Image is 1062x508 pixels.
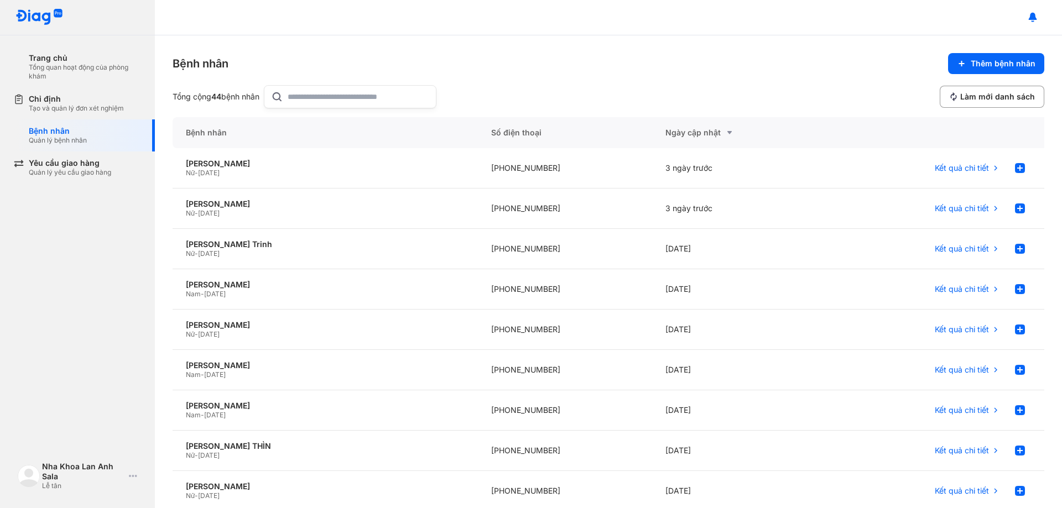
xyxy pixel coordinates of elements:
[478,148,652,188] div: [PHONE_NUMBER]
[186,411,201,419] span: Nam
[960,92,1035,102] span: Làm mới danh sách
[971,59,1035,69] span: Thêm bệnh nhân
[198,249,220,258] span: [DATE]
[652,229,826,269] div: [DATE]
[186,360,465,370] div: [PERSON_NAME]
[652,148,826,188] div: 3 ngày trước
[195,491,198,500] span: -
[652,310,826,350] div: [DATE]
[173,92,259,102] div: Tổng cộng bệnh nhân
[211,92,221,101] span: 44
[204,290,226,298] span: [DATE]
[198,491,220,500] span: [DATE]
[18,465,40,487] img: logo
[186,330,195,338] span: Nữ
[42,481,124,490] div: Lễ tân
[198,451,220,459] span: [DATE]
[478,117,652,148] div: Số điện thoại
[935,163,989,173] span: Kết quả chi tiết
[478,229,652,269] div: [PHONE_NUMBER]
[29,104,124,113] div: Tạo và quản lý đơn xét nghiệm
[186,491,195,500] span: Nữ
[478,350,652,390] div: [PHONE_NUMBER]
[478,269,652,310] div: [PHONE_NUMBER]
[29,63,142,81] div: Tổng quan hoạt động của phòng khám
[29,126,87,136] div: Bệnh nhân
[935,405,989,415] span: Kết quả chi tiết
[935,365,989,375] span: Kết quả chi tiết
[186,209,195,217] span: Nữ
[186,159,465,169] div: [PERSON_NAME]
[652,188,826,229] div: 3 ngày trước
[195,209,198,217] span: -
[935,203,989,213] span: Kết quả chi tiết
[935,446,989,455] span: Kết quả chi tiết
[195,249,198,258] span: -
[652,431,826,471] div: [DATE]
[186,239,465,249] div: [PERSON_NAME] Trinh
[198,209,220,217] span: [DATE]
[186,249,195,258] span: Nữ
[935,284,989,294] span: Kết quả chi tiết
[478,310,652,350] div: [PHONE_NUMBER]
[29,136,87,145] div: Quản lý bệnh nhân
[198,169,220,177] span: [DATE]
[652,390,826,431] div: [DATE]
[29,158,111,168] div: Yêu cầu giao hàng
[478,431,652,471] div: [PHONE_NUMBER]
[195,169,198,177] span: -
[186,451,195,459] span: Nữ
[29,168,111,177] div: Quản lý yêu cầu giao hàng
[204,411,226,419] span: [DATE]
[948,53,1044,74] button: Thêm bệnh nhân
[186,320,465,330] div: [PERSON_NAME]
[186,169,195,177] span: Nữ
[198,330,220,338] span: [DATE]
[42,462,124,481] div: Nha Khoa Lan Anh Sala
[935,486,989,496] span: Kết quả chi tiết
[29,53,142,63] div: Trang chủ
[15,9,63,26] img: logo
[29,94,124,104] div: Chỉ định
[935,324,989,334] span: Kết quả chi tiết
[173,117,478,148] div: Bệnh nhân
[186,481,465,491] div: [PERSON_NAME]
[186,401,465,411] div: [PERSON_NAME]
[186,370,201,379] span: Nam
[935,244,989,254] span: Kết quả chi tiết
[195,451,198,459] span: -
[186,290,201,298] span: Nam
[201,370,204,379] span: -
[204,370,226,379] span: [DATE]
[665,126,813,139] div: Ngày cập nhật
[478,188,652,229] div: [PHONE_NUMBER]
[201,290,204,298] span: -
[201,411,204,419] span: -
[652,350,826,390] div: [DATE]
[478,390,652,431] div: [PHONE_NUMBER]
[186,199,465,209] div: [PERSON_NAME]
[940,86,1044,108] button: Làm mới danh sách
[186,441,465,451] div: [PERSON_NAME] THÌN
[186,280,465,290] div: [PERSON_NAME]
[652,269,826,310] div: [DATE]
[173,56,228,71] div: Bệnh nhân
[195,330,198,338] span: -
